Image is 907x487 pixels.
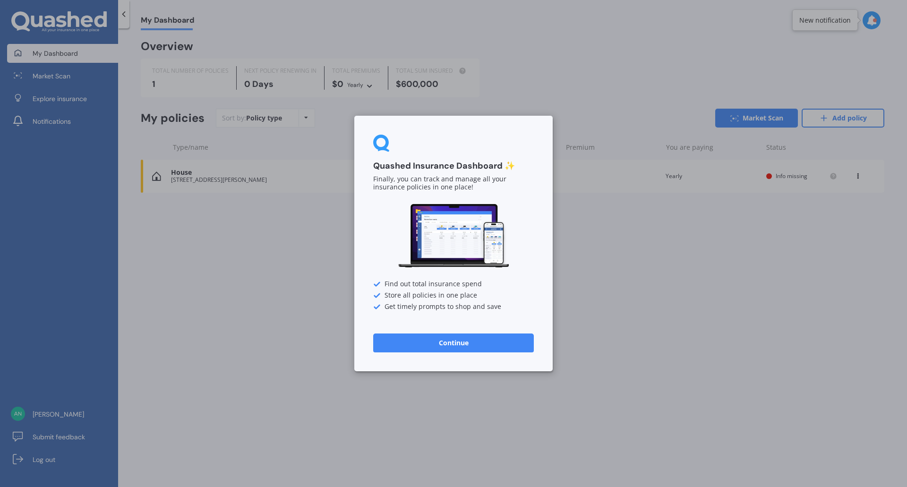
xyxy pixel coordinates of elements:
h3: Quashed Insurance Dashboard ✨ [373,161,534,171]
div: Find out total insurance spend [373,281,534,288]
img: Dashboard [397,203,510,269]
button: Continue [373,333,534,352]
div: Get timely prompts to shop and save [373,303,534,311]
div: Store all policies in one place [373,292,534,299]
p: Finally, you can track and manage all your insurance policies in one place! [373,176,534,192]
